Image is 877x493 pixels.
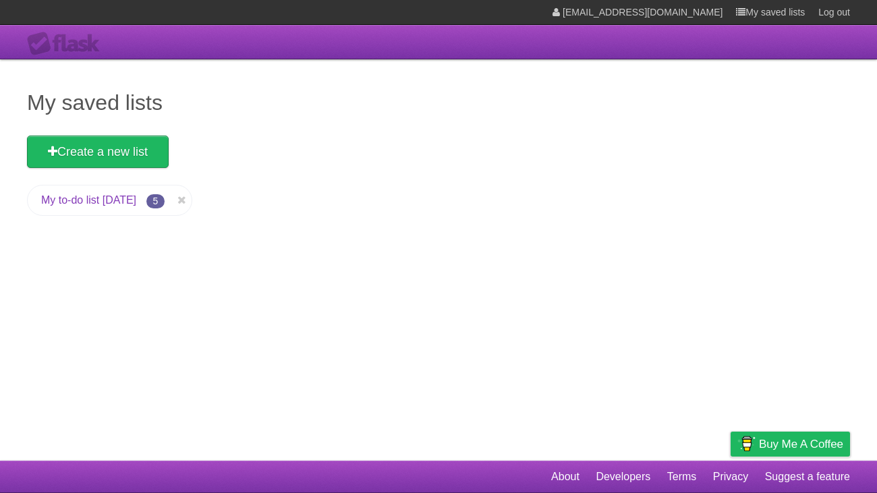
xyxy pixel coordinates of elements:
[759,432,843,456] span: Buy me a coffee
[737,432,756,455] img: Buy me a coffee
[551,464,579,490] a: About
[27,86,850,119] h1: My saved lists
[146,194,165,208] span: 5
[731,432,850,457] a: Buy me a coffee
[765,464,850,490] a: Suggest a feature
[27,136,169,168] a: Create a new list
[27,32,108,56] div: Flask
[41,194,136,206] a: My to-do list [DATE]
[596,464,650,490] a: Developers
[713,464,748,490] a: Privacy
[667,464,697,490] a: Terms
